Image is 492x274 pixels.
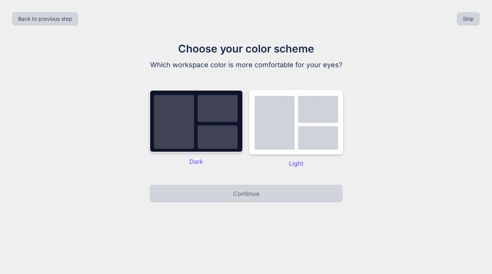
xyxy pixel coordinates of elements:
img: dark [249,90,343,154]
p: Continue [233,189,259,198]
p: Dark [149,157,243,166]
p: Which workspace color is more comfortable for your eyes? [119,60,373,70]
p: Light [249,159,343,168]
img: dark [149,90,243,152]
button: Continue [149,185,343,203]
button: Back to previous step [12,12,78,26]
button: Skip [457,12,480,26]
h1: Choose your color scheme [119,41,373,57]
